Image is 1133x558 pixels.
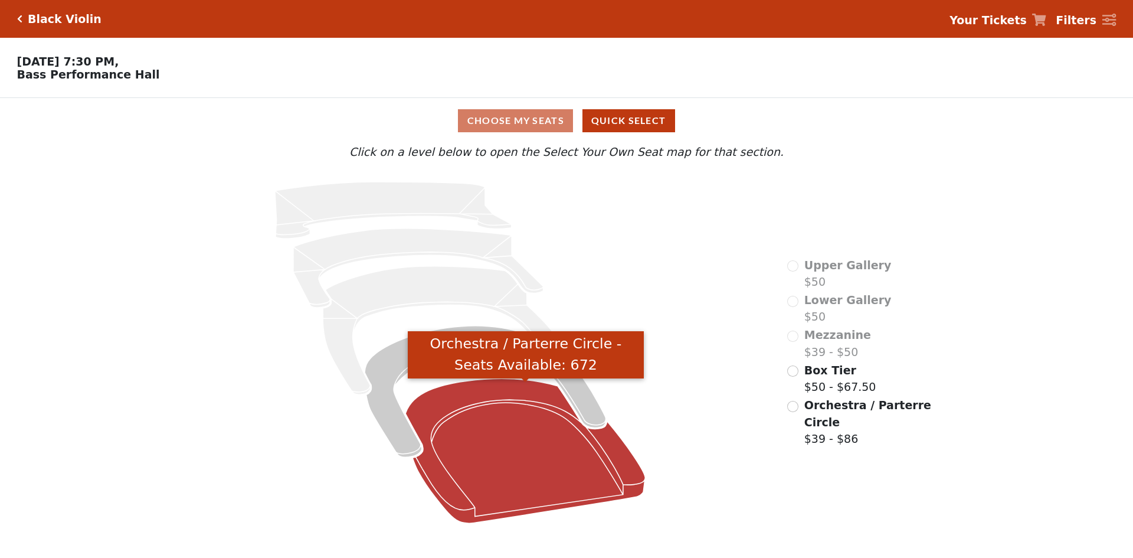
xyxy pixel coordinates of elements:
[804,257,892,291] label: $50
[1056,12,1116,29] a: Filters
[949,12,1046,29] a: Your Tickets
[804,364,856,377] span: Box Tier
[582,109,675,132] button: Quick Select
[804,397,933,448] label: $39 - $86
[17,15,22,23] a: Click here to go back to filters
[804,293,892,306] span: Lower Gallery
[1056,14,1096,27] strong: Filters
[804,328,871,341] span: Mezzanine
[406,378,646,523] path: Orchestra / Parterre Circle - Seats Available: 672
[28,12,101,26] h5: Black Violin
[804,399,931,429] span: Orchestra / Parterre Circle
[949,14,1027,27] strong: Your Tickets
[804,362,876,396] label: $50 - $67.50
[150,143,983,161] p: Click on a level below to open the Select Your Own Seat map for that section.
[804,327,871,360] label: $39 - $50
[804,259,892,272] span: Upper Gallery
[275,182,512,239] path: Upper Gallery - Seats Available: 0
[293,229,543,308] path: Lower Gallery - Seats Available: 0
[408,331,644,379] div: Orchestra / Parterre Circle - Seats Available: 672
[804,292,892,325] label: $50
